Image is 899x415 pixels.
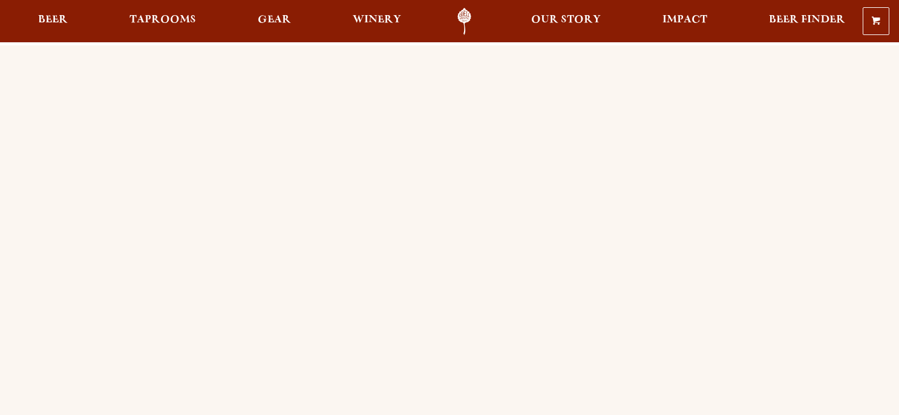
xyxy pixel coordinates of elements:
[38,15,68,25] span: Beer
[523,8,609,35] a: Our Story
[250,8,299,35] a: Gear
[122,8,204,35] a: Taprooms
[655,8,715,35] a: Impact
[258,15,291,25] span: Gear
[442,8,487,35] a: Odell Home
[345,8,409,35] a: Winery
[531,15,601,25] span: Our Story
[353,15,401,25] span: Winery
[769,15,845,25] span: Beer Finder
[129,15,196,25] span: Taprooms
[662,15,707,25] span: Impact
[30,8,76,35] a: Beer
[761,8,853,35] a: Beer Finder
